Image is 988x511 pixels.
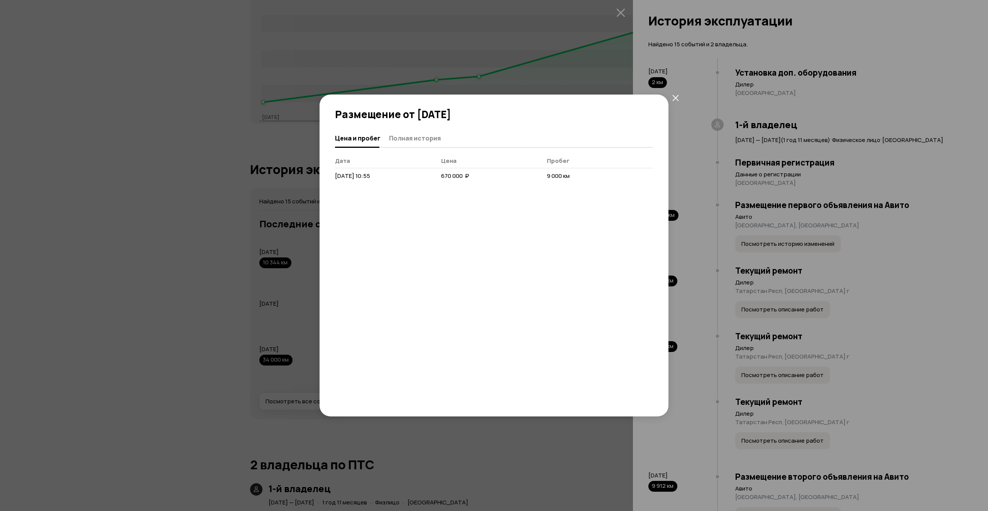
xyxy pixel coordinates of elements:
[441,157,457,165] span: Цена
[547,172,570,180] span: 9 000 км
[335,172,370,180] span: [DATE] 10:55
[335,108,653,120] h2: Размещение от [DATE]
[335,157,350,165] span: Дата
[335,134,381,142] span: Цена и пробег
[441,172,469,180] span: 670 000 ₽
[389,134,441,142] span: Полная история
[547,157,570,165] span: Пробег
[668,91,682,105] button: закрыть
